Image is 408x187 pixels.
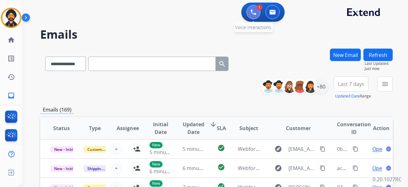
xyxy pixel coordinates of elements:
span: Webform from [EMAIL_ADDRESS][DOMAIN_NAME] on [DATE] [238,165,382,172]
button: Refresh [363,49,393,61]
button: + [110,162,123,175]
button: Updated Date [335,94,360,99]
span: Conversation ID [337,121,371,136]
span: SLA [217,124,226,132]
span: New - Initial [50,165,80,172]
span: Open [372,164,385,172]
span: [EMAIL_ADDRESS][DOMAIN_NAME] [288,164,316,172]
mat-icon: content_copy [353,165,358,171]
span: 5 minutes ago [183,145,217,152]
mat-icon: content_copy [320,165,325,171]
span: Webform from [EMAIL_ADDRESS][DOMAIN_NAME] on [DATE] [238,145,382,152]
span: 6 minutes ago [183,165,217,172]
mat-icon: content_copy [320,146,325,152]
mat-icon: home [7,36,15,44]
mat-icon: menu [381,80,389,88]
span: + [115,145,118,153]
mat-icon: explore [274,145,282,153]
button: + [110,143,123,155]
span: Type [89,124,101,132]
span: Subject [239,124,258,132]
span: + [115,164,118,172]
p: New [149,180,163,187]
th: Action [360,117,393,139]
p: New [149,161,163,168]
span: Customer [286,124,311,132]
mat-icon: check_circle [217,163,225,171]
mat-icon: list_alt [7,55,15,62]
h2: Emails [40,28,393,41]
button: Last 7 days [334,76,368,92]
span: Initial Date [149,121,172,136]
span: New - Initial [50,146,80,153]
div: +80 [313,79,329,94]
mat-icon: person_add [133,164,141,172]
p: 0.20.1027RC [373,175,402,183]
p: Emails (169) [40,106,74,114]
mat-icon: search [218,60,226,68]
mat-icon: inbox [7,92,15,99]
span: Last 7 days [338,83,364,85]
span: Last Updated: [365,61,393,66]
span: Open [372,145,385,153]
mat-icon: content_copy [353,146,358,152]
span: Status [53,124,70,132]
mat-icon: arrow_downward [209,121,217,128]
span: Range [335,93,371,99]
span: Customer Support [84,146,125,153]
button: New Email [330,49,361,61]
mat-icon: language [386,165,391,171]
span: Assignee [117,124,139,132]
mat-icon: explore [274,164,282,172]
div: 1 [257,4,262,10]
span: 5 minutes ago [149,149,184,156]
mat-icon: person_add [133,145,141,153]
span: Just now [365,66,393,71]
mat-icon: language [386,146,391,152]
mat-icon: check_circle [217,144,225,152]
span: Updated Date [183,121,204,136]
img: avatar [2,9,20,27]
span: Shipping Protection [84,165,127,172]
p: New [149,142,163,148]
mat-icon: history [7,73,15,81]
span: 6 minutes ago [149,168,184,175]
span: [EMAIL_ADDRESS][DOMAIN_NAME] [288,145,316,153]
span: Voice Interactions [235,24,271,30]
